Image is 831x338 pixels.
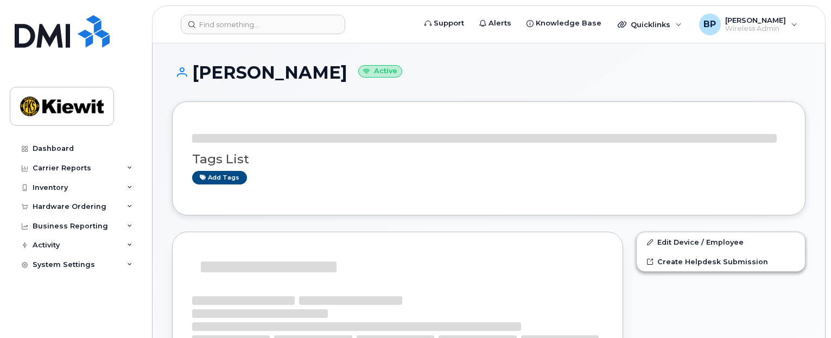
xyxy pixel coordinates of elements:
[192,152,785,166] h3: Tags List
[192,171,247,184] a: Add tags
[172,63,805,82] h1: [PERSON_NAME]
[358,65,402,78] small: Active
[637,252,805,271] a: Create Helpdesk Submission
[637,232,805,252] a: Edit Device / Employee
